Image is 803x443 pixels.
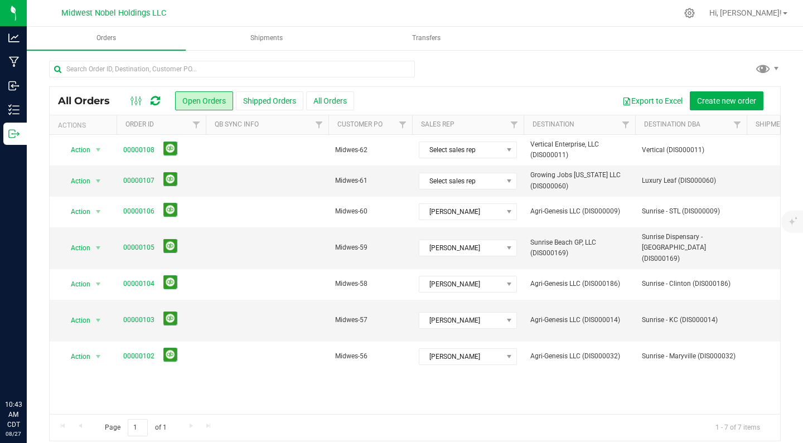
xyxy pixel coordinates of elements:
span: select [91,349,105,364]
p: 10:43 AM CDT [5,400,22,430]
span: Sunrise - Clinton (DIS000186) [642,279,740,289]
span: Shipments [235,33,298,43]
span: Action [61,240,91,256]
span: Create new order [697,96,756,105]
span: 1 - 7 of 7 items [707,419,769,436]
span: select [91,204,105,220]
a: 00000107 [123,176,154,186]
a: Customer PO [337,120,383,128]
a: Filter [187,115,206,134]
inline-svg: Inventory [8,104,20,115]
span: Growing Jobs [US_STATE] LLC (DIS000060) [530,170,628,191]
span: Select sales rep [419,173,502,189]
span: Page of 1 [95,419,176,436]
a: Filter [728,115,747,134]
span: select [91,276,105,292]
span: Midwest Nobel Holdings LLC [61,8,166,18]
span: Midwes-61 [335,176,405,186]
inline-svg: Outbound [8,128,20,139]
button: Create new order [690,91,763,110]
inline-svg: Analytics [8,32,20,43]
inline-svg: Manufacturing [8,56,20,67]
iframe: Resource center [11,354,45,387]
inline-svg: Inbound [8,80,20,91]
a: Destination DBA [644,120,700,128]
span: Sunrise - Maryville (DIS000032) [642,351,740,362]
span: Action [61,142,91,158]
span: Select sales rep [419,142,502,158]
div: Manage settings [683,8,696,18]
a: Filter [505,115,524,134]
span: Vertical (DIS000011) [642,145,740,155]
a: 00000106 [123,206,154,217]
span: [PERSON_NAME] [419,349,502,364]
span: Agri-Genesis LLC (DIS000186) [530,279,628,289]
a: 00000105 [123,242,154,253]
span: select [91,313,105,328]
span: Sunrise Dispensary - [GEOGRAPHIC_DATA] (DIS000169) [642,232,740,264]
a: Filter [394,115,412,134]
span: Midwes-57 [335,315,405,325]
a: Destination [533,120,574,128]
span: Action [61,313,91,328]
span: Action [61,276,91,292]
a: 00000103 [123,315,154,325]
span: Action [61,349,91,364]
span: Hi, [PERSON_NAME]! [709,8,782,17]
span: Sunrise Beach GP, LLC (DIS000169) [530,237,628,259]
span: Midwes-59 [335,242,405,253]
span: Luxury Leaf (DIS000060) [642,176,740,186]
span: [PERSON_NAME] [419,313,502,328]
a: Shipment [756,120,789,128]
a: Orders [27,27,186,50]
span: All Orders [58,95,121,107]
a: Shipments [187,27,346,50]
span: Sunrise - STL (DIS000009) [642,206,740,217]
a: Sales Rep [421,120,454,128]
span: Midwes-60 [335,206,405,217]
span: Agri-Genesis LLC (DIS000009) [530,206,628,217]
a: QB Sync Info [215,120,259,128]
span: Midwes-56 [335,351,405,362]
span: Sunrise - KC (DIS000014) [642,315,740,325]
a: Filter [310,115,328,134]
iframe: Resource center unread badge [33,352,46,366]
input: 1 [128,419,148,436]
span: [PERSON_NAME] [419,204,502,220]
span: Midwes-58 [335,279,405,289]
a: Order ID [125,120,154,128]
button: Shipped Orders [236,91,303,110]
span: Action [61,173,91,189]
span: select [91,173,105,189]
a: Transfers [347,27,506,50]
a: 00000108 [123,145,154,155]
span: Action [61,204,91,220]
span: Agri-Genesis LLC (DIS000032) [530,351,628,362]
input: Search Order ID, Destination, Customer PO... [49,61,415,77]
button: Export to Excel [615,91,690,110]
button: All Orders [306,91,354,110]
span: Midwes-62 [335,145,405,155]
div: Actions [58,121,112,129]
a: 00000104 [123,279,154,289]
span: Agri-Genesis LLC (DIS000014) [530,315,628,325]
span: [PERSON_NAME] [419,276,502,292]
span: Vertical Enterprise, LLC (DIS000011) [530,139,628,160]
p: 08/27 [5,430,22,438]
span: select [91,142,105,158]
a: Filter [617,115,635,134]
button: Open Orders [175,91,233,110]
span: select [91,240,105,256]
span: [PERSON_NAME] [419,240,502,256]
span: Transfers [397,33,456,43]
span: Orders [81,33,131,43]
a: 00000102 [123,351,154,362]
